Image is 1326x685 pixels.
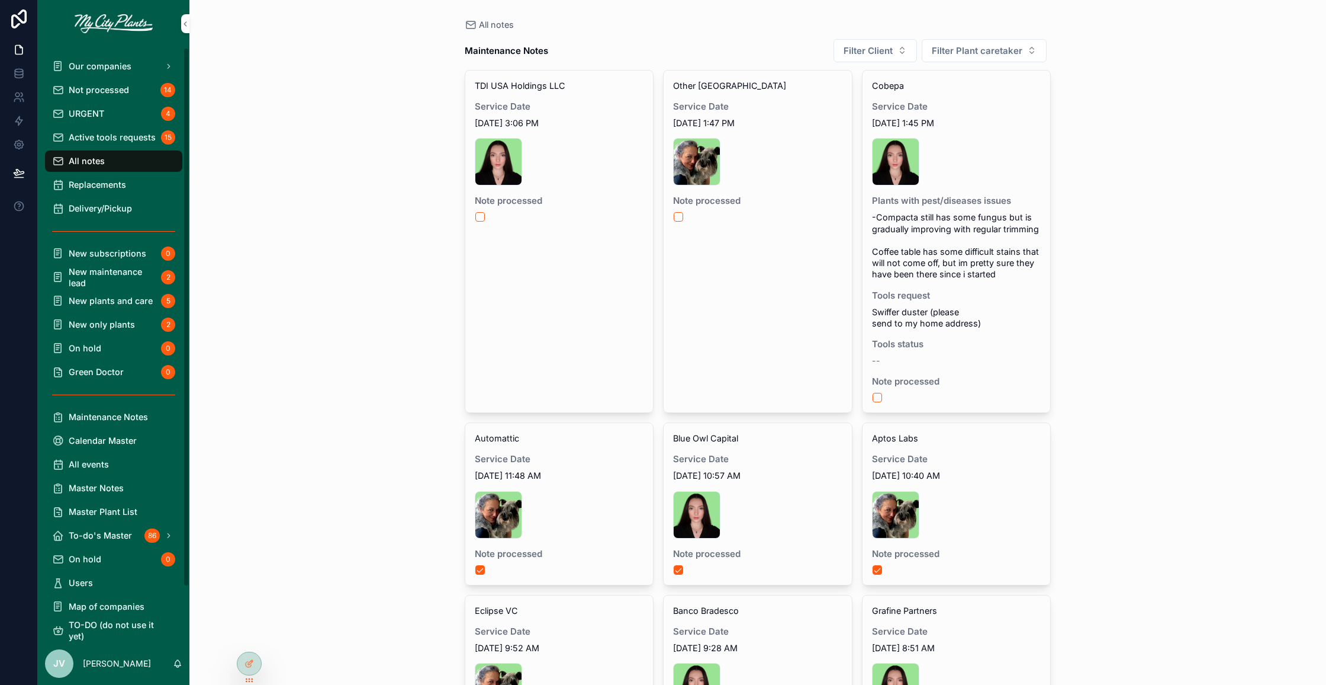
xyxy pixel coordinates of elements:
[69,506,137,517] span: Master Plant List
[45,525,182,546] a: To-do's Master86
[465,44,548,57] h1: Maintenance Notes
[673,117,842,129] span: [DATE] 1:47 PM
[45,596,182,617] a: Map of companies
[38,47,189,642] div: scrollable content
[872,195,1041,207] span: Plants with pest/diseases issues
[69,530,132,541] span: To-do's Master
[69,203,132,214] span: Delivery/Pickup
[479,19,514,31] span: All notes
[663,70,852,413] a: Other [GEOGRAPHIC_DATA]Service Date[DATE] 1:47 PMNote processed
[862,422,1051,585] a: Aptos LabsService Date[DATE] 10:40 AMNote processed
[45,103,182,124] a: URGENT4
[69,619,170,642] span: TO-DO (do not use it yet)
[160,83,175,97] div: 14
[69,84,129,95] span: Not processed
[69,60,131,72] span: Our companies
[83,658,151,670] p: [PERSON_NAME]
[69,366,124,377] span: Green Doctor
[144,529,160,543] div: 86
[844,44,893,57] span: Filter Client
[45,620,182,641] a: TO-DO (do not use it yet)
[69,553,101,565] span: On hold
[673,626,842,638] span: Service Date
[872,605,937,616] span: Grafine Partners
[69,155,105,167] span: All notes
[45,549,182,570] a: On hold0
[673,470,842,481] span: [DATE] 10:57 AM
[161,294,175,308] div: 5
[161,270,175,284] div: 2
[161,341,175,356] div: 0
[872,626,1041,638] span: Service Date
[69,179,126,190] span: Replacements
[673,433,738,444] span: Blue Owl Capital
[69,482,124,494] span: Master Notes
[161,318,175,332] div: 2
[45,478,182,499] a: Master Notes
[673,548,842,560] span: Note processed
[75,14,153,33] img: App logo
[45,501,182,523] a: Master Plant List
[475,101,644,113] span: Service Date
[872,306,1041,329] span: Swiffer duster (please send to my home address)
[872,453,1041,465] span: Service Date
[673,642,842,654] span: [DATE] 9:28 AM
[69,266,156,289] span: New maintenance lead
[53,657,65,671] span: JV
[45,361,182,383] a: Green Doctor0
[45,267,182,288] a: New maintenance lead2
[45,174,182,196] a: Replacements
[475,117,644,129] span: [DATE] 3:06 PM
[69,295,153,306] span: New plants and care
[872,433,918,444] span: Aptos Labs
[45,243,182,264] a: New subscriptions0
[45,290,182,312] a: New plants and care5
[475,195,644,207] span: Note processed
[45,151,182,172] a: All notes
[872,548,1041,560] span: Note processed
[475,470,644,481] span: [DATE] 11:48 AM
[673,101,842,113] span: Service Date
[69,601,144,612] span: Map of companies
[872,338,1041,350] span: Tools status
[69,411,148,422] span: Maintenance Notes
[69,319,135,330] span: New only plants
[45,198,182,219] a: Delivery/Pickup
[673,80,786,91] span: Other [GEOGRAPHIC_DATA]
[673,195,842,207] span: Note processed
[475,548,644,560] span: Note processed
[673,605,739,616] span: Banco Bradesco
[69,108,104,119] span: URGENT
[475,433,519,444] span: Automattic
[161,365,175,379] div: 0
[45,430,182,452] a: Calendar Master
[465,70,654,413] a: TDI USA Holdings LLCService Date[DATE] 3:06 PMNote processed
[872,376,1041,388] span: Note processed
[872,101,1041,113] span: Service Date
[45,127,182,148] a: Active tools requests15
[45,572,182,594] a: Users
[475,80,565,91] span: TDI USA Holdings LLC
[862,70,1051,413] a: CobepaService Date[DATE] 1:45 PMPlants with pest/diseases issues-Compacta still has some fungus b...
[932,44,1022,57] span: Filter Plant caretaker
[161,247,175,261] div: 0
[161,107,175,121] div: 4
[833,39,917,62] button: Select Button
[45,314,182,335] a: New only plants2
[45,79,182,101] a: Not processed14
[872,355,880,366] span: --
[922,39,1047,62] button: Select Button
[45,56,182,77] a: Our companies
[465,422,654,585] a: AutomatticService Date[DATE] 11:48 AMNote processed
[872,290,1041,302] span: Tools request
[475,626,644,638] span: Service Date
[872,117,1041,129] span: [DATE] 1:45 PM
[872,80,904,91] span: Cobepa
[465,19,514,31] a: All notes
[69,248,146,259] span: New subscriptions
[45,338,182,359] a: On hold0
[872,642,1041,654] span: [DATE] 8:51 AM
[69,132,156,143] span: Active tools requests
[69,577,93,588] span: Users
[663,422,852,585] a: Blue Owl CapitalService Date[DATE] 10:57 AMNote processed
